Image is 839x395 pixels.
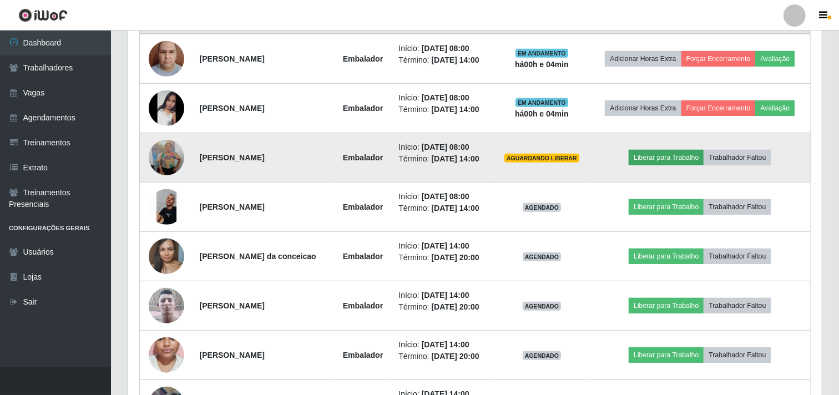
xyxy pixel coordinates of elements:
time: [DATE] 20:00 [431,302,479,311]
button: Liberar para Trabalho [629,298,704,313]
span: AGUARDANDO LIBERAR [504,154,579,163]
time: [DATE] 08:00 [422,93,469,102]
li: Término: [398,351,487,362]
button: Liberar para Trabalho [629,347,704,363]
time: [DATE] 08:00 [422,143,469,151]
img: CoreUI Logo [18,8,68,22]
li: Término: [398,252,487,264]
button: Forçar Encerramento [681,51,756,67]
button: Trabalhador Faltou [704,199,771,215]
time: [DATE] 08:00 [422,192,469,201]
li: Início: [398,339,487,351]
strong: há 00 h e 04 min [515,109,569,118]
button: Trabalhador Faltou [704,150,771,165]
button: Trabalhador Faltou [704,249,771,264]
strong: Embalador [343,153,383,162]
button: Liberar para Trabalho [629,199,704,215]
button: Adicionar Horas Extra [605,100,681,116]
strong: [PERSON_NAME] [200,301,265,310]
li: Término: [398,202,487,214]
strong: Embalador [343,104,383,113]
time: [DATE] 14:00 [431,204,479,212]
strong: Embalador [343,351,383,359]
strong: [PERSON_NAME] da conceicao [200,252,316,261]
span: AGENDADO [523,302,562,311]
li: Início: [398,43,487,54]
li: Término: [398,54,487,66]
time: [DATE] 14:00 [431,105,479,114]
button: Trabalhador Faltou [704,347,771,363]
span: AGENDADO [523,252,562,261]
span: EM ANDAMENTO [515,98,568,107]
li: Início: [398,92,487,104]
time: [DATE] 14:00 [422,340,469,349]
strong: há 00 h e 04 min [515,60,569,69]
time: [DATE] 14:00 [422,291,469,300]
button: Liberar para Trabalho [629,150,704,165]
strong: [PERSON_NAME] [200,54,265,63]
time: [DATE] 14:00 [431,154,479,163]
strong: [PERSON_NAME] [200,202,265,211]
strong: Embalador [343,252,383,261]
button: Liberar para Trabalho [629,249,704,264]
time: [DATE] 20:00 [431,253,479,262]
li: Término: [398,104,487,115]
img: 1713530929914.jpeg [149,316,184,394]
img: 1747678761678.jpeg [149,140,184,175]
strong: Embalador [343,202,383,211]
time: [DATE] 08:00 [422,44,469,53]
span: AGENDADO [523,203,562,212]
li: Início: [398,191,487,202]
li: Início: [398,290,487,301]
li: Início: [398,141,487,153]
button: Adicionar Horas Extra [605,51,681,67]
strong: [PERSON_NAME] [200,351,265,359]
time: [DATE] 20:00 [431,352,479,361]
strong: [PERSON_NAME] [200,104,265,113]
time: [DATE] 14:00 [431,55,479,64]
strong: [PERSON_NAME] [200,153,265,162]
img: 1753549849185.jpeg [149,189,184,225]
button: Trabalhador Faltou [704,298,771,313]
strong: Embalador [343,301,383,310]
button: Avaliação [755,100,795,116]
img: 1752311945610.jpeg [149,217,184,296]
span: EM ANDAMENTO [515,49,568,58]
img: 1745859119141.jpeg [149,90,184,126]
img: 1713526762317.jpeg [149,282,184,329]
img: 1708352184116.jpeg [149,35,184,82]
time: [DATE] 14:00 [422,241,469,250]
li: Início: [398,240,487,252]
span: AGENDADO [523,351,562,360]
button: Forçar Encerramento [681,100,756,116]
button: Avaliação [755,51,795,67]
li: Término: [398,301,487,313]
strong: Embalador [343,54,383,63]
li: Término: [398,153,487,165]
